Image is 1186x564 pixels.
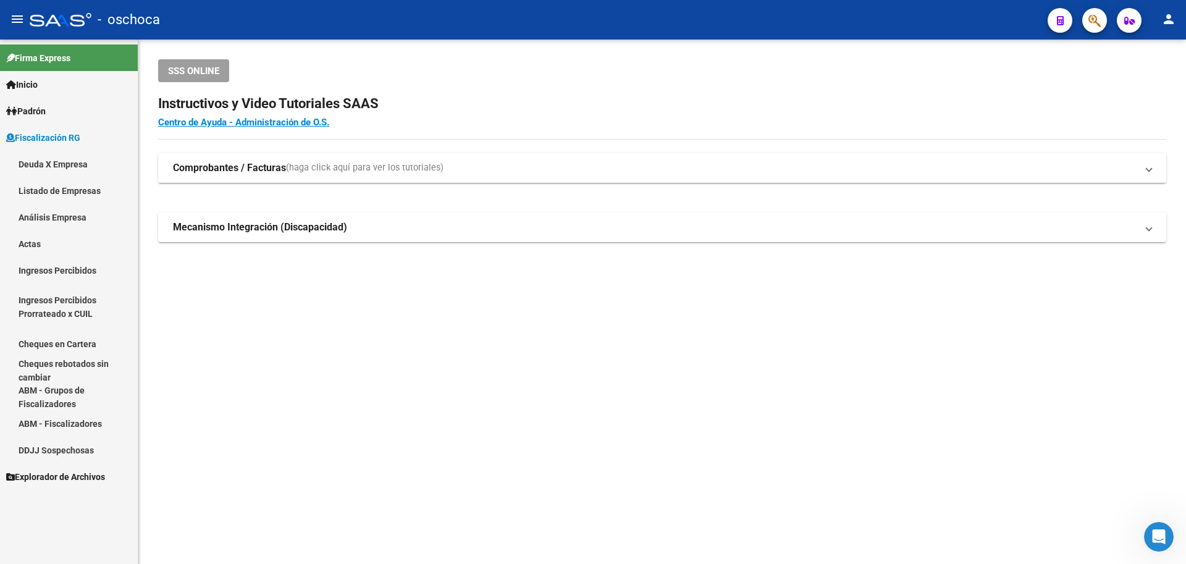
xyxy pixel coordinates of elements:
[6,104,46,118] span: Padrón
[6,131,80,145] span: Fiscalización RG
[158,92,1166,116] h2: Instructivos y Video Tutoriales SAAS
[6,51,70,65] span: Firma Express
[158,213,1166,242] mat-expansion-panel-header: Mecanismo Integración (Discapacidad)
[173,161,286,175] strong: Comprobantes / Facturas
[98,6,160,33] span: - oschoca
[158,117,329,128] a: Centro de Ayuda - Administración de O.S.
[6,78,38,91] span: Inicio
[10,12,25,27] mat-icon: menu
[158,153,1166,183] mat-expansion-panel-header: Comprobantes / Facturas(haga click aquí para ver los tutoriales)
[1161,12,1176,27] mat-icon: person
[286,161,444,175] span: (haga click aquí para ver los tutoriales)
[1144,522,1174,552] iframe: Intercom live chat
[173,221,347,234] strong: Mecanismo Integración (Discapacidad)
[168,65,219,77] span: SSS ONLINE
[158,59,229,82] button: SSS ONLINE
[6,470,105,484] span: Explorador de Archivos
